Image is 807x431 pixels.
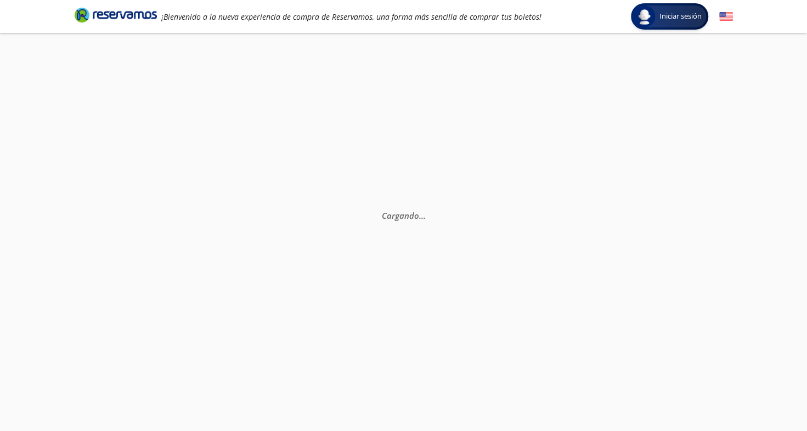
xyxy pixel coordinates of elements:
[421,210,423,221] span: .
[419,210,421,221] span: .
[161,12,541,22] em: ¡Bienvenido a la nueva experiencia de compra de Reservamos, una forma más sencilla de comprar tus...
[75,7,157,26] a: Brand Logo
[75,7,157,23] i: Brand Logo
[719,10,733,24] button: English
[655,11,706,22] span: Iniciar sesión
[423,210,425,221] span: .
[381,210,425,221] em: Cargando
